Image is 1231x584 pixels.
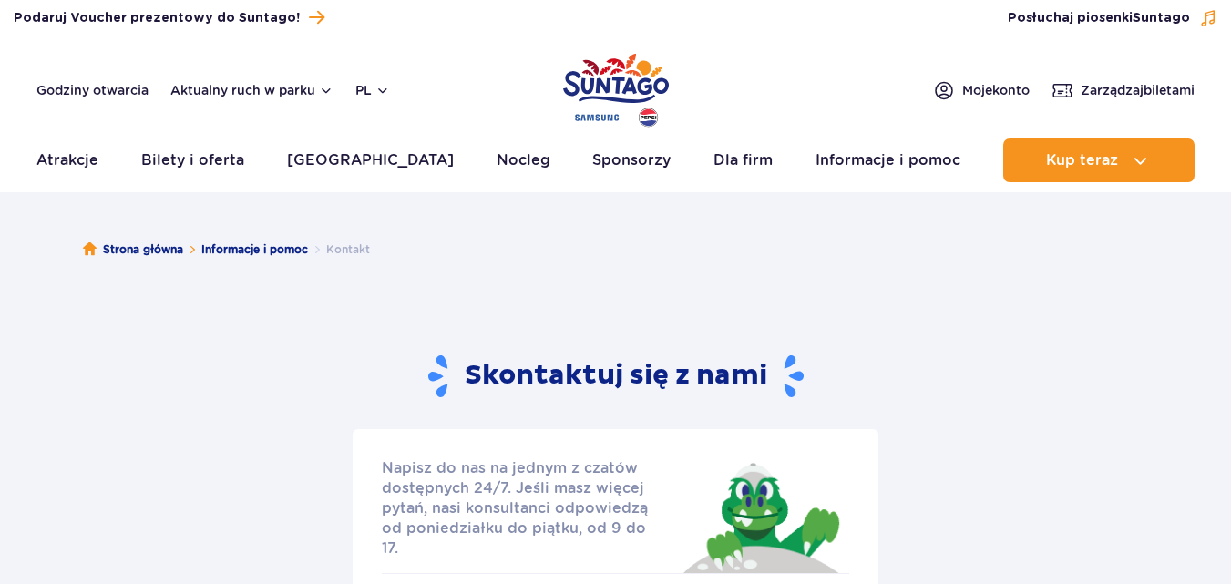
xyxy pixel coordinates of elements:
[672,458,849,573] img: Jay
[287,138,454,182] a: [GEOGRAPHIC_DATA]
[713,138,773,182] a: Dla firm
[1133,12,1190,25] span: Suntago
[36,81,149,99] a: Godziny otwarcia
[14,9,300,27] span: Podaruj Voucher prezentowy do Suntago!
[563,46,669,129] a: Park of Poland
[592,138,671,182] a: Sponsorzy
[1008,9,1190,27] span: Posłuchaj piosenki
[1051,79,1195,101] a: Zarządzajbiletami
[933,79,1030,101] a: Mojekonto
[1081,81,1195,99] span: Zarządzaj biletami
[170,83,333,97] button: Aktualny ruch w parku
[382,458,666,558] p: Napisz do nas na jednym z czatów dostępnych 24/7. Jeśli masz więcej pytań, nasi konsultanci odpow...
[141,138,244,182] a: Bilety i oferta
[1008,9,1217,27] button: Posłuchaj piosenkiSuntago
[355,81,390,99] button: pl
[497,138,550,182] a: Nocleg
[201,241,308,259] a: Informacje i pomoc
[962,81,1030,99] span: Moje konto
[36,138,98,182] a: Atrakcje
[1003,138,1195,182] button: Kup teraz
[428,353,804,400] h2: Skontaktuj się z nami
[308,241,370,259] li: Kontakt
[14,5,324,30] a: Podaruj Voucher prezentowy do Suntago!
[816,138,960,182] a: Informacje i pomoc
[83,241,183,259] a: Strona główna
[1046,152,1118,169] span: Kup teraz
